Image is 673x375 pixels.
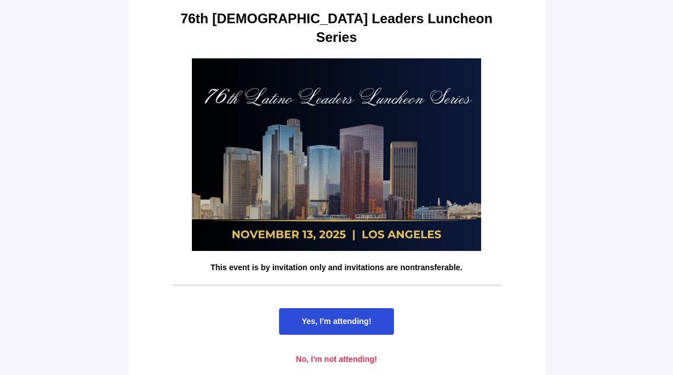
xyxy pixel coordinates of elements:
[302,317,371,326] span: Yes, I'm attending!
[296,355,377,364] span: No, I'm not attending!
[211,263,462,272] strong: This event is by invitation only and invitations are nontransferable.
[273,346,400,373] a: No, I'm not attending!
[279,308,394,335] a: Yes, I'm attending!
[181,11,492,45] strong: 76th [DEMOGRAPHIC_DATA] Leaders Luncheon Series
